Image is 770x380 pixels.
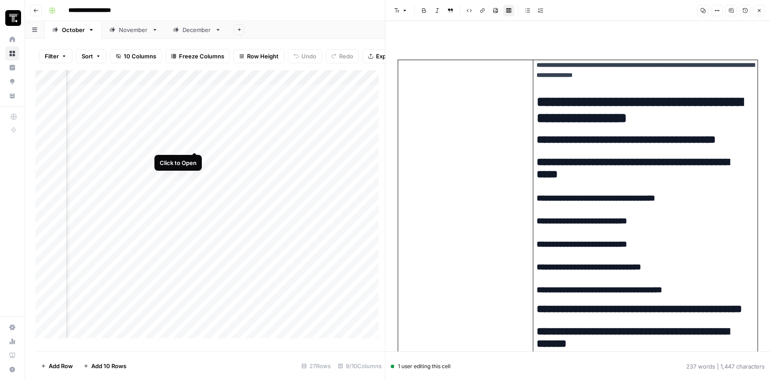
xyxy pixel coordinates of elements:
[76,49,107,63] button: Sort
[233,49,284,63] button: Row Height
[326,49,359,63] button: Redo
[78,359,132,373] button: Add 10 Rows
[5,32,19,47] a: Home
[165,49,230,63] button: Freeze Columns
[376,52,407,61] span: Export CSV
[288,49,322,63] button: Undo
[298,359,334,373] div: 27 Rows
[5,362,19,376] button: Help + Support
[62,25,85,34] div: October
[5,47,19,61] a: Browse
[179,52,224,61] span: Freeze Columns
[686,362,765,371] div: 237 words | 1,447 characters
[110,49,162,63] button: 10 Columns
[5,7,19,29] button: Workspace: Thoughtspot
[391,362,451,370] div: 1 user editing this cell
[5,334,19,348] a: Usage
[165,21,229,39] a: December
[91,362,126,370] span: Add 10 Rows
[36,359,78,373] button: Add Row
[82,52,93,61] span: Sort
[339,52,353,61] span: Redo
[49,362,73,370] span: Add Row
[5,348,19,362] a: Learning Hub
[124,52,156,61] span: 10 Columns
[5,61,19,75] a: Insights
[247,52,279,61] span: Row Height
[183,25,211,34] div: December
[45,52,59,61] span: Filter
[5,320,19,334] a: Settings
[301,52,316,61] span: Undo
[45,21,102,39] a: October
[5,89,19,103] a: Your Data
[160,158,197,167] div: Click to Open
[362,49,413,63] button: Export CSV
[119,25,148,34] div: November
[334,359,385,373] div: 9/10 Columns
[5,10,21,26] img: Thoughtspot Logo
[5,75,19,89] a: Opportunities
[102,21,165,39] a: November
[39,49,72,63] button: Filter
